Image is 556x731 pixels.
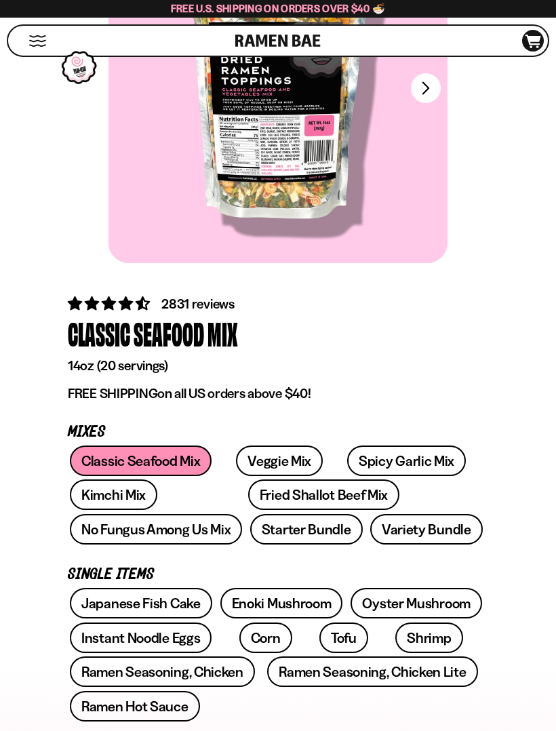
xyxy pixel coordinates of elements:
[319,623,368,653] a: Tofu
[267,656,477,687] a: Ramen Seasoning, Chicken Lite
[370,514,483,545] a: Variety Bundle
[351,588,482,618] a: Oyster Mushroom
[395,623,462,653] a: Shrimp
[70,656,255,687] a: Ramen Seasoning, Chicken
[68,357,488,374] p: 14oz (20 servings)
[171,2,386,15] span: Free U.S. Shipping on Orders over $40 🍜
[207,314,238,354] div: Mix
[70,691,200,722] a: Ramen Hot Sauce
[70,479,157,510] a: Kimchi Mix
[68,426,488,439] p: Mixes
[70,623,212,653] a: Instant Noodle Eggs
[220,588,343,618] a: Enoki Mushroom
[70,588,212,618] a: Japanese Fish Cake
[239,623,292,653] a: Corn
[28,35,47,47] button: Mobile Menu Trigger
[68,314,130,354] div: Classic
[161,296,235,312] span: 2831 reviews
[411,73,441,103] button: Next
[250,514,363,545] a: Starter Bundle
[248,479,399,510] a: Fried Shallot Beef Mix
[347,446,466,476] a: Spicy Garlic Mix
[70,514,242,545] a: No Fungus Among Us Mix
[68,568,488,581] p: Single Items
[68,385,157,401] strong: FREE SHIPPING
[134,314,204,354] div: Seafood
[68,295,153,312] span: 4.68 stars
[68,385,488,402] p: on all US orders above $40!
[236,446,323,476] a: Veggie Mix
